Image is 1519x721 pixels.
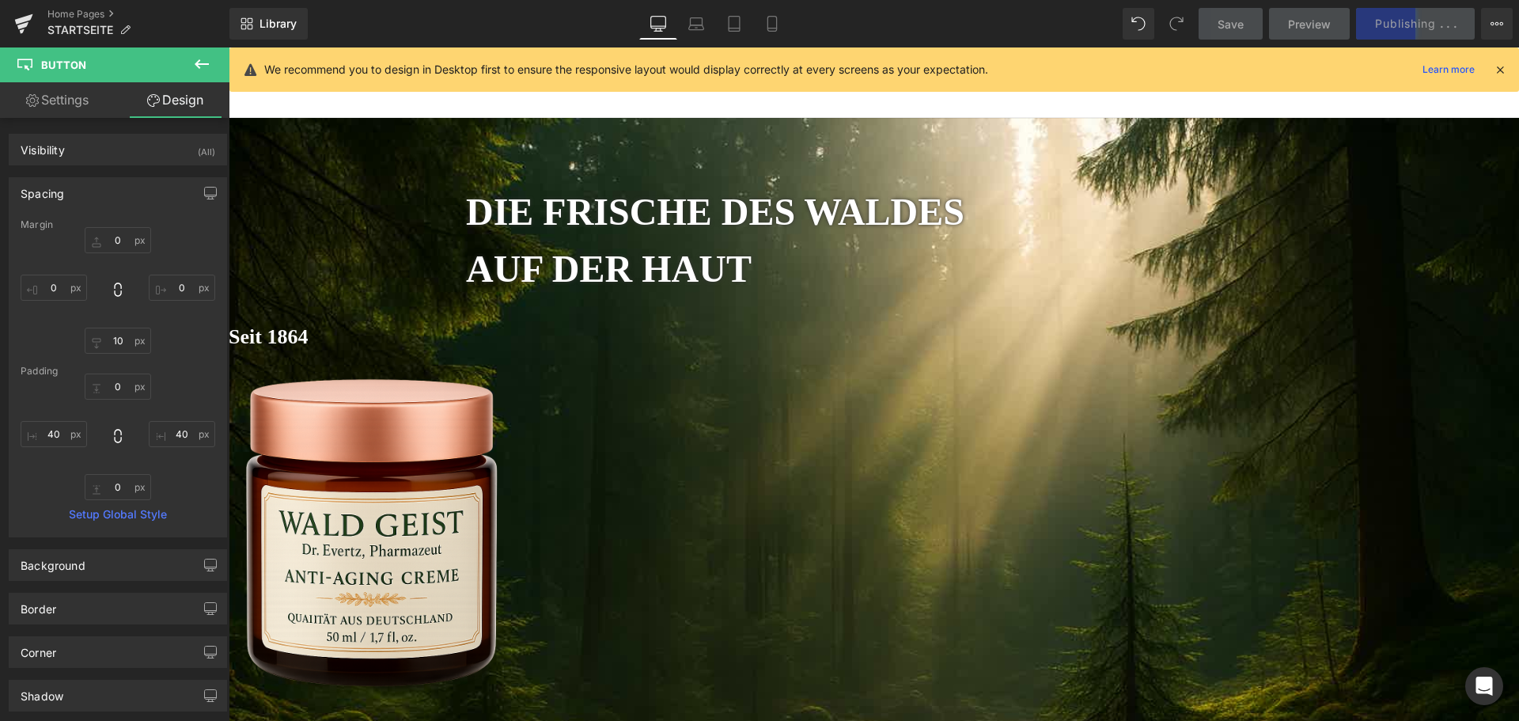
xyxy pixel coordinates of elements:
[21,275,87,301] input: 0
[21,366,215,377] div: Padding
[21,550,85,572] div: Background
[149,421,215,447] input: 0
[1416,60,1481,79] a: Learn more
[465,17,613,53] a: Geld-zurück-Garantie
[677,8,715,40] a: Laptop
[715,8,753,40] a: Tablet
[47,8,229,21] a: Home Pages
[198,135,215,161] div: (All)
[1465,667,1503,705] div: Open Intercom Messenger
[304,27,361,43] span: Startseite
[475,27,602,43] span: Geld-zurück-Garantie
[1161,8,1192,40] button: Redo
[118,82,233,118] a: Design
[1269,8,1350,40] a: Preview
[1481,8,1513,40] button: More
[85,374,151,400] input: 0
[1218,16,1244,32] span: Save
[259,17,297,31] span: Library
[229,8,308,40] a: New Library
[237,143,736,185] b: DIE FRISCHE DES WALDES
[371,17,465,53] a: Online-Shop
[1123,8,1154,40] button: Undo
[41,59,86,71] span: Button
[294,17,371,53] a: Startseite
[21,681,63,703] div: Shadow
[623,27,710,43] span: Kundenservice
[639,8,677,40] a: Desktop
[167,25,270,46] img: JellyTox
[160,17,276,52] a: JellyTox
[613,17,722,53] a: Kundenservice
[1051,16,1089,54] summary: Suchen
[21,421,87,447] input: 0
[264,61,988,78] p: We recommend you to design in Desktop first to ensure the responsive layout would display correct...
[85,328,151,354] input: 0
[21,219,215,230] div: Margin
[21,135,65,157] div: Visibility
[21,637,56,659] div: Corner
[1288,16,1331,32] span: Preview
[85,227,151,253] input: 0
[21,178,64,200] div: Spacing
[47,24,113,36] span: STARTSEITE
[237,200,523,242] b: AUF DER HAUT
[753,8,791,40] a: Mobile
[85,474,151,500] input: 0
[21,594,56,616] div: Border
[149,275,215,301] input: 0
[21,508,215,521] a: Setup Global Style
[381,27,455,43] span: Online-Shop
